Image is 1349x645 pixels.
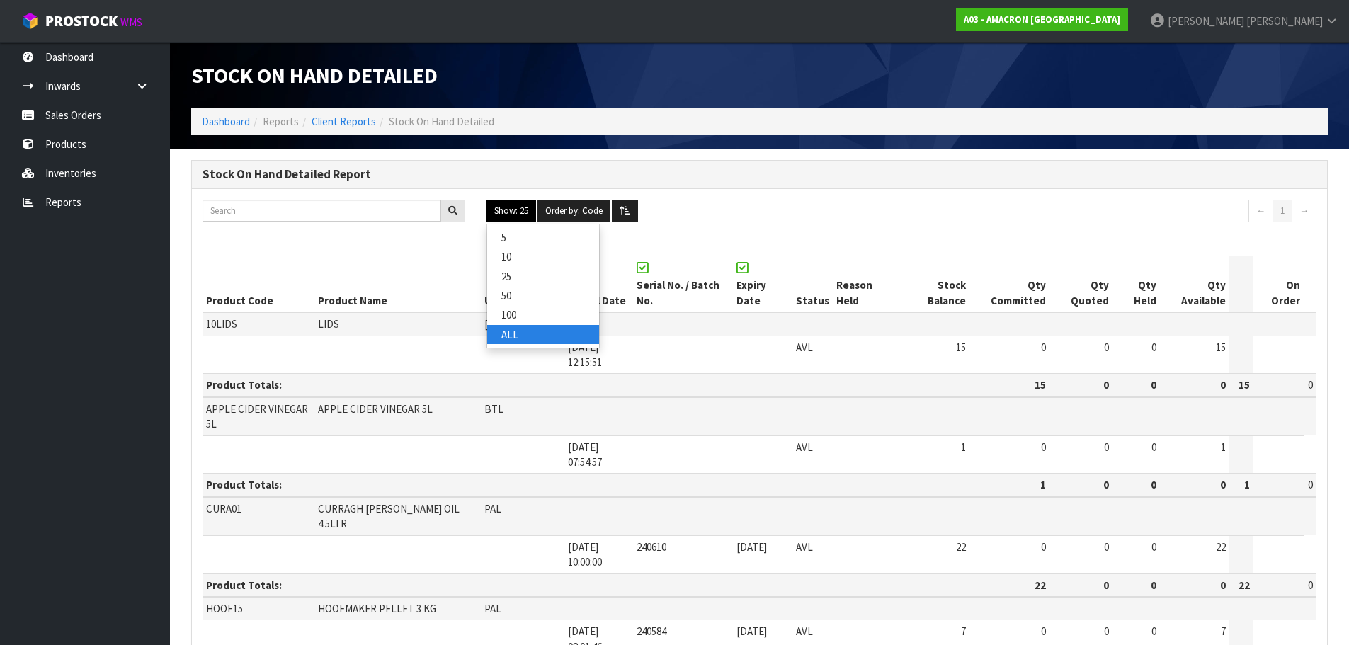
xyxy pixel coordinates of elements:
[1040,478,1046,491] strong: 1
[191,62,438,89] span: Stock On Hand Detailed
[484,402,503,416] span: BTL
[1220,378,1226,392] strong: 0
[1220,578,1226,592] strong: 0
[45,12,118,30] span: ProStock
[312,115,376,128] a: Client Reports
[956,341,966,354] span: 15
[1035,378,1046,392] strong: 15
[203,168,1316,181] h3: Stock On Hand Detailed Report
[1168,14,1244,28] span: [PERSON_NAME]
[1041,341,1046,354] span: 0
[1103,578,1109,592] strong: 0
[1104,540,1109,554] span: 0
[389,115,494,128] span: Stock On Hand Detailed
[263,115,299,128] span: Reports
[796,624,813,638] span: AVL
[484,317,561,331] span: [MEDICAL_DATA]
[1151,478,1156,491] strong: 0
[796,341,813,354] span: AVL
[1239,378,1250,392] strong: 15
[314,256,481,312] th: Product Name
[1049,256,1112,312] th: Qty Quoted
[1246,14,1323,28] span: [PERSON_NAME]
[1216,540,1226,554] span: 22
[568,440,602,469] span: [DATE] 07:54:57
[487,228,599,247] a: 5
[1216,341,1226,354] span: 15
[964,13,1120,25] strong: A03 - AMACRON [GEOGRAPHIC_DATA]
[1041,624,1046,638] span: 0
[792,256,833,312] th: Status
[1160,256,1229,312] th: Qty Available
[833,256,899,312] th: Reason Held
[637,540,666,554] span: 240610
[733,256,792,312] th: Expiry Date
[120,16,142,29] small: WMS
[206,502,241,515] span: CURA01
[318,402,433,416] span: APPLE CIDER VINEGAR 5L
[568,540,602,569] span: [DATE] 10:00:00
[487,325,599,344] a: ALL
[1041,440,1046,454] span: 0
[487,286,599,305] a: 50
[1151,624,1156,638] span: 0
[318,502,460,530] span: CURRAGH [PERSON_NAME] OIL 4.5LTR
[318,317,339,331] span: LIDS
[1035,578,1046,592] strong: 22
[486,200,536,222] button: Show: 25
[1151,440,1156,454] span: 0
[633,256,732,312] th: Serial No. / Batch No.
[637,624,666,638] span: 240584
[206,578,282,592] strong: Product Totals:
[1104,624,1109,638] span: 0
[568,341,602,369] span: [DATE] 12:15:51
[203,200,441,222] input: Search
[206,402,308,430] span: APPLE CIDER VINEGAR 5L
[1239,578,1250,592] strong: 22
[961,440,966,454] span: 1
[1151,578,1156,592] strong: 0
[969,256,1049,312] th: Qty Committed
[206,317,237,331] span: 10LIDS
[1151,540,1156,554] span: 0
[487,305,599,324] a: 100
[899,256,970,312] th: Stock Balance
[1292,200,1316,222] a: →
[481,256,564,312] th: UOM
[206,378,282,392] strong: Product Totals:
[1221,440,1226,454] span: 1
[1253,256,1304,312] th: On Order
[1054,200,1316,226] nav: Page navigation
[1104,341,1109,354] span: 0
[1151,378,1156,392] strong: 0
[484,502,501,515] span: PAL
[956,540,966,554] span: 22
[1308,478,1313,491] span: 0
[1104,440,1109,454] span: 0
[1273,200,1292,222] a: 1
[1151,341,1156,354] span: 0
[537,200,610,222] button: Order by: Code
[1220,478,1226,491] strong: 0
[21,12,39,30] img: cube-alt.png
[202,115,250,128] a: Dashboard
[961,624,966,638] span: 7
[1112,256,1160,312] th: Qty Held
[1103,378,1109,392] strong: 0
[1103,478,1109,491] strong: 0
[1308,578,1313,592] span: 0
[487,267,599,286] a: 25
[1221,624,1226,638] span: 7
[487,247,599,266] a: 10
[1041,540,1046,554] span: 0
[736,540,767,554] span: [DATE]
[206,602,243,615] span: HOOF15
[484,602,501,615] span: PAL
[203,256,314,312] th: Product Code
[796,540,813,554] span: AVL
[1248,200,1273,222] a: ←
[1244,478,1250,491] strong: 1
[206,478,282,491] strong: Product Totals:
[796,440,813,454] span: AVL
[1308,378,1313,392] span: 0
